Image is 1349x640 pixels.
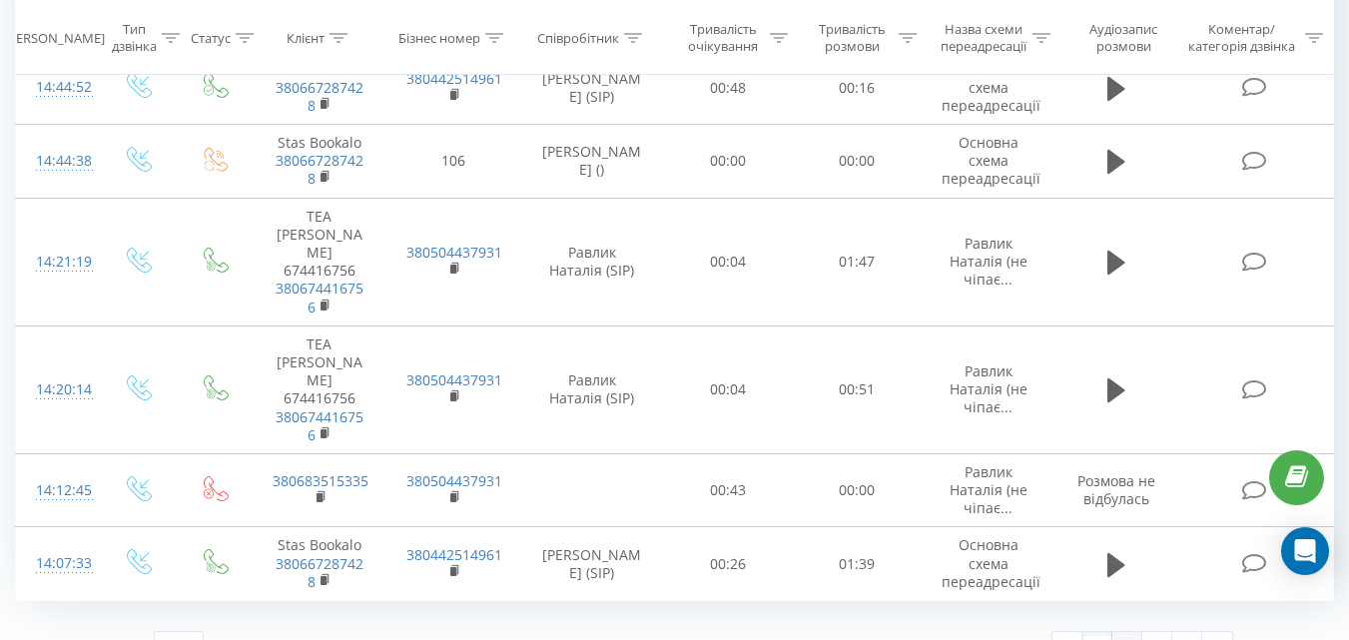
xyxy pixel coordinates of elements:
[253,325,386,453] td: ТЕА [PERSON_NAME] 674416756
[36,471,78,510] div: 14:12:45
[253,51,386,125] td: Stas Bookalo
[1183,21,1300,55] div: Коментар/категорія дзвінка
[406,69,502,88] a: 380442514961
[811,21,894,55] div: Тривалість розмови
[36,370,78,409] div: 14:20:14
[682,21,765,55] div: Тривалість очікування
[276,279,363,316] a: 380674416756
[191,29,231,46] div: Статус
[664,125,793,199] td: 00:00
[950,234,1027,289] span: Равлик Наталія (не чіпає...
[950,462,1027,517] span: Равлик Наталія (не чіпає...
[922,125,1055,199] td: Основна схема переадресації
[520,325,664,453] td: Равлик Наталія (SIP)
[793,453,922,527] td: 00:00
[664,198,793,325] td: 00:04
[36,544,78,583] div: 14:07:33
[922,527,1055,601] td: Основна схема переадресації
[406,243,502,262] a: 380504437931
[664,527,793,601] td: 00:26
[922,51,1055,125] td: Основна схема переадресації
[36,142,78,181] div: 14:44:38
[793,51,922,125] td: 00:16
[406,545,502,564] a: 380442514961
[276,151,363,188] a: 380667287428
[1073,21,1174,55] div: Аудіозапис розмови
[273,471,368,490] a: 380683515335
[520,527,664,601] td: [PERSON_NAME] (SIP)
[112,21,157,55] div: Тип дзвінка
[537,29,619,46] div: Співробітник
[287,29,325,46] div: Клієнт
[36,243,78,282] div: 14:21:19
[4,29,105,46] div: [PERSON_NAME]
[664,325,793,453] td: 00:04
[253,527,386,601] td: Stas Bookalo
[793,527,922,601] td: 01:39
[386,125,520,199] td: 106
[793,325,922,453] td: 00:51
[253,198,386,325] td: ТЕА [PERSON_NAME] 674416756
[793,198,922,325] td: 01:47
[520,125,664,199] td: [PERSON_NAME] ()
[664,453,793,527] td: 00:43
[950,361,1027,416] span: Равлик Наталія (не чіпає...
[36,68,78,107] div: 14:44:52
[940,21,1027,55] div: Назва схеми переадресації
[276,78,363,115] a: 380667287428
[793,125,922,199] td: 00:00
[276,407,363,444] a: 380674416756
[406,370,502,389] a: 380504437931
[406,471,502,490] a: 380504437931
[276,554,363,591] a: 380667287428
[520,51,664,125] td: [PERSON_NAME] (SIP)
[664,51,793,125] td: 00:48
[1281,527,1329,575] div: Open Intercom Messenger
[520,198,664,325] td: Равлик Наталія (SIP)
[398,29,480,46] div: Бізнес номер
[1077,471,1155,508] span: Розмова не відбулась
[253,125,386,199] td: Stas Bookalo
